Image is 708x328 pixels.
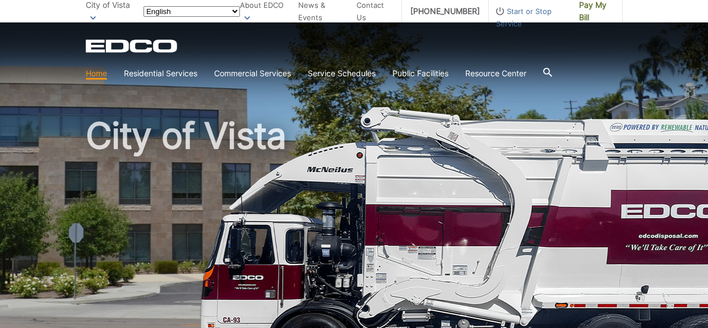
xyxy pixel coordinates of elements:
a: Home [86,67,107,80]
select: Select a language [144,6,240,17]
a: Commercial Services [214,67,291,80]
a: Residential Services [124,67,197,80]
a: EDCD logo. Return to the homepage. [86,39,179,53]
a: Public Facilities [392,67,448,80]
a: Resource Center [465,67,526,80]
a: Service Schedules [308,67,376,80]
